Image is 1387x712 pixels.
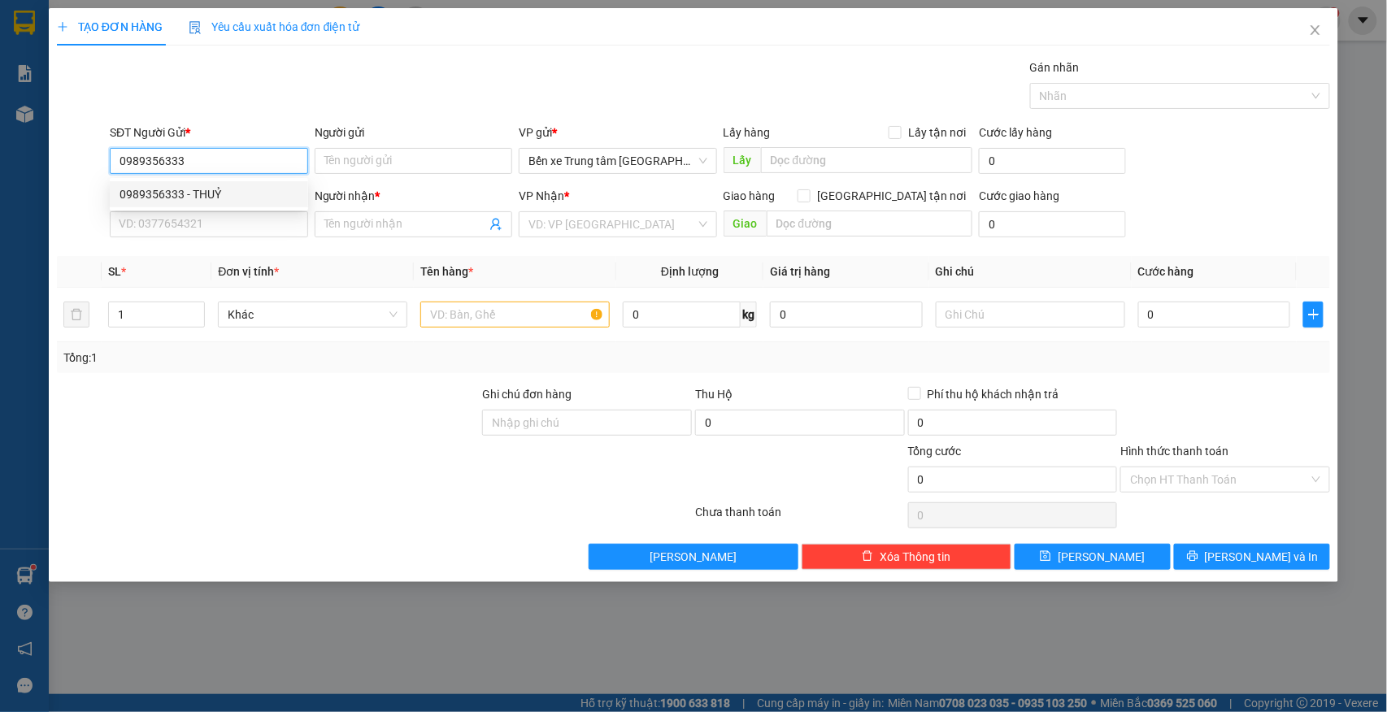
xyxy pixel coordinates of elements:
button: save[PERSON_NAME] [1015,544,1171,570]
span: user-add [489,218,502,231]
span: plus [57,21,68,33]
span: Thu Hộ [695,388,733,401]
span: Phí thu hộ khách nhận trả [921,385,1066,403]
div: 0989356333 - THUỶ [120,185,298,203]
input: Cước lấy hàng [979,148,1126,174]
div: VP gửi [519,124,717,141]
button: Close [1293,8,1338,54]
span: Giao [724,211,767,237]
img: icon [189,21,202,34]
span: Lấy [724,147,761,173]
div: SĐT Người Gửi [110,124,308,141]
div: 0989356333 - THUỶ [110,181,308,207]
span: save [1040,550,1051,563]
button: [PERSON_NAME] [589,544,798,570]
th: Ghi chú [929,256,1132,288]
div: Tổng: 1 [63,349,536,367]
span: kg [741,302,757,328]
label: Hình thức thanh toán [1120,445,1228,458]
span: plus [1304,308,1323,321]
label: Ghi chú đơn hàng [482,388,572,401]
input: Dọc đường [767,211,972,237]
button: plus [1303,302,1324,328]
span: Định lượng [661,265,719,278]
span: Yêu cầu xuất hóa đơn điện tử [189,20,360,33]
input: Cước giao hàng [979,211,1126,237]
input: Ghi chú đơn hàng [482,410,692,436]
input: 0 [770,302,923,328]
span: Bến xe Trung tâm Lào Cai [528,149,707,173]
span: SL [108,265,121,278]
div: Người gửi [315,124,513,141]
input: Dọc đường [761,147,972,173]
span: Giao hàng [724,189,776,202]
span: printer [1187,550,1198,563]
span: close [1309,24,1322,37]
button: deleteXóa Thông tin [802,544,1011,570]
div: Người nhận [315,187,513,205]
input: Ghi Chú [936,302,1125,328]
span: [GEOGRAPHIC_DATA] tận nơi [811,187,972,205]
label: Cước lấy hàng [979,126,1052,139]
button: printer[PERSON_NAME] và In [1174,544,1330,570]
span: Tổng cước [908,445,962,458]
span: [PERSON_NAME] [1058,548,1145,566]
span: Đơn vị tính [218,265,279,278]
span: [PERSON_NAME] [650,548,737,566]
span: Lấy tận nơi [902,124,972,141]
span: [PERSON_NAME] và In [1205,548,1319,566]
span: VP Nhận [519,189,564,202]
span: Xóa Thông tin [880,548,950,566]
span: Cước hàng [1138,265,1194,278]
button: delete [63,302,89,328]
span: Giá trị hàng [770,265,830,278]
label: Cước giao hàng [979,189,1059,202]
div: Chưa thanh toán [693,503,907,532]
span: Tên hàng [420,265,473,278]
span: Khác [228,302,398,327]
span: Lấy hàng [724,126,771,139]
span: TẠO ĐƠN HÀNG [57,20,163,33]
span: delete [862,550,873,563]
label: Gán nhãn [1030,61,1080,74]
input: VD: Bàn, Ghế [420,302,610,328]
